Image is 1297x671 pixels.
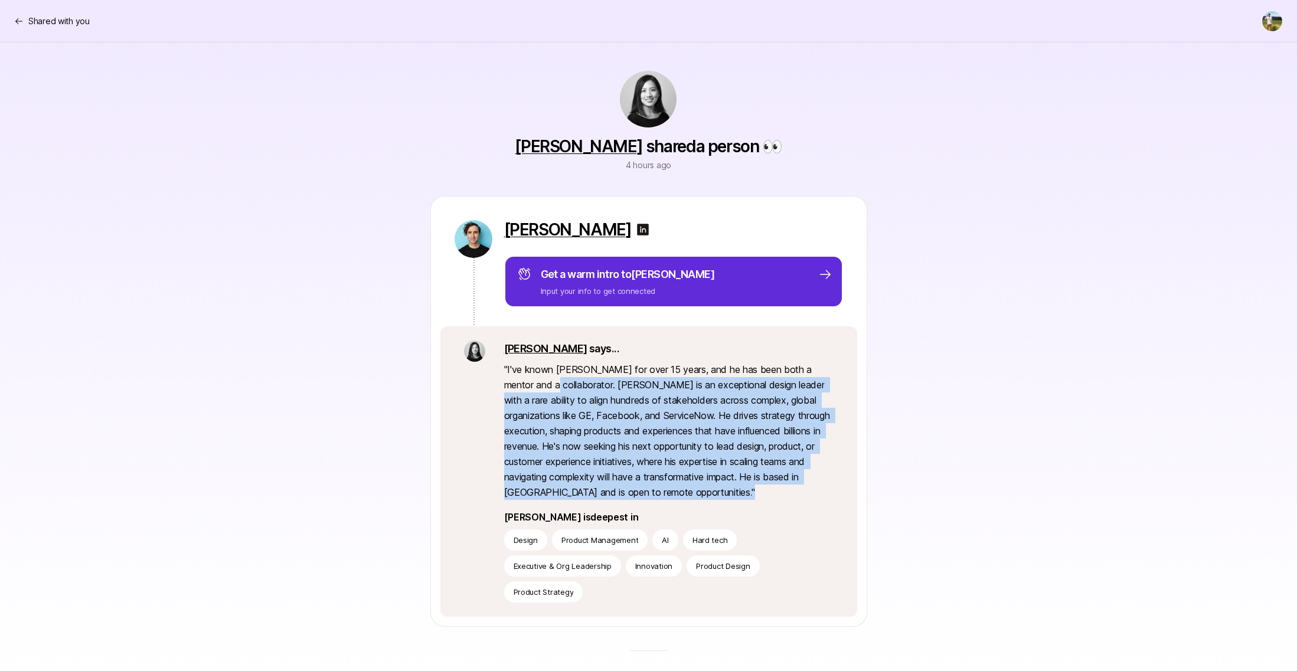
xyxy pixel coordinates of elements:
[692,534,728,546] p: Hard tech
[28,14,90,28] p: Shared with you
[504,342,587,355] a: [PERSON_NAME]
[541,266,715,283] p: Get a warm intro
[504,341,834,357] p: says...
[515,137,782,156] p: shared a person 👀
[626,158,671,172] p: 4 hours ago
[662,534,668,546] p: AI
[464,341,485,362] img: a6da1878_b95e_422e_bba6_ac01d30c5b5f.jpg
[1262,11,1282,31] img: Tyler Kieft
[636,222,650,237] img: linkedin-logo
[696,560,750,572] p: Product Design
[504,509,834,525] p: [PERSON_NAME] is deepest in
[514,534,538,546] p: Design
[504,220,632,239] a: [PERSON_NAME]
[541,285,715,297] p: Input your info to get connected
[455,220,492,258] img: e8bc5d3e_179f_4dcf_a9fd_880fe2c1c5af.jpg
[514,586,574,598] p: Product Strategy
[514,560,612,572] p: Executive & Org Leadership
[1262,11,1283,32] button: Tyler Kieft
[504,362,834,500] p: " I've known [PERSON_NAME] for over 15 years, and he has been both a mentor and a collaborator. [...
[635,560,672,572] p: Innovation
[561,534,638,546] p: Product Management
[515,136,642,156] a: [PERSON_NAME]
[621,268,714,280] span: to [PERSON_NAME]
[620,71,677,127] img: a6da1878_b95e_422e_bba6_ac01d30c5b5f.jpg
